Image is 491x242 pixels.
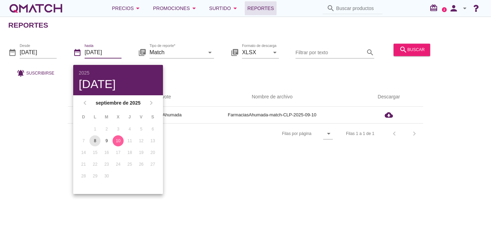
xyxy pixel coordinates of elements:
[346,130,374,137] div: Filas 1 a 1 de 1
[231,48,239,57] i: library_books
[296,47,365,58] input: Filtrar por texto
[89,135,100,146] button: 8
[150,47,204,58] input: Tipo de reporte*
[91,99,145,107] strong: septiembre de 2025
[190,4,198,12] i: arrow_drop_down
[206,48,214,57] i: arrow_drop_down
[113,111,123,123] th: X
[134,4,142,12] i: arrow_drop_down
[79,78,157,90] div: [DATE]
[354,87,423,107] th: Descargar: Not sorted.
[271,48,279,57] i: arrow_drop_down
[394,43,430,56] button: buscar
[213,124,333,144] div: Filas por página
[101,111,112,123] th: M
[190,87,354,107] th: Nombre de archivo: Not sorted.
[101,135,112,146] button: 9
[73,48,81,57] i: date_range
[399,46,407,54] i: search
[327,4,335,12] i: search
[11,67,60,79] button: Suscribirse
[20,47,57,58] input: Desde
[399,46,425,54] div: buscar
[248,4,274,12] span: Reportes
[26,70,54,76] span: Suscribirse
[461,4,469,12] i: arrow_drop_down
[68,87,133,107] th: Fecha de extracción: Sorted ascending. Activate to sort descending.
[136,111,146,123] th: V
[153,4,198,12] div: Promociones
[8,48,17,57] i: date_range
[8,20,48,31] h2: Reportes
[190,107,354,123] td: FarmaciasAhumada-match-CLP-2025-09-10
[101,138,112,144] div: 9
[106,1,147,15] button: Precios
[68,107,133,123] td: [DATE]
[430,4,441,12] i: redeem
[231,4,239,12] i: arrow_drop_down
[366,48,374,57] i: search
[444,8,445,11] text: 2
[442,7,447,12] a: 2
[78,111,89,123] th: D
[245,1,277,15] a: Reportes
[138,48,146,57] i: library_books
[112,4,142,12] div: Precios
[147,1,204,15] button: Promociones
[385,111,393,119] i: cloud_download
[17,69,26,77] i: notifications_active
[79,70,157,75] div: 2025
[113,135,124,146] button: 10
[85,47,122,58] input: hasta
[242,47,269,58] input: Formato de descarga
[89,138,100,144] div: 8
[8,1,64,15] a: white-qmatch-logo
[124,111,135,123] th: J
[204,1,245,15] button: Surtido
[89,111,100,123] th: L
[325,129,333,138] i: arrow_drop_down
[209,4,239,12] div: Surtido
[336,3,378,14] input: Buscar productos
[447,3,461,13] i: person
[113,138,124,144] div: 10
[147,111,158,123] th: S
